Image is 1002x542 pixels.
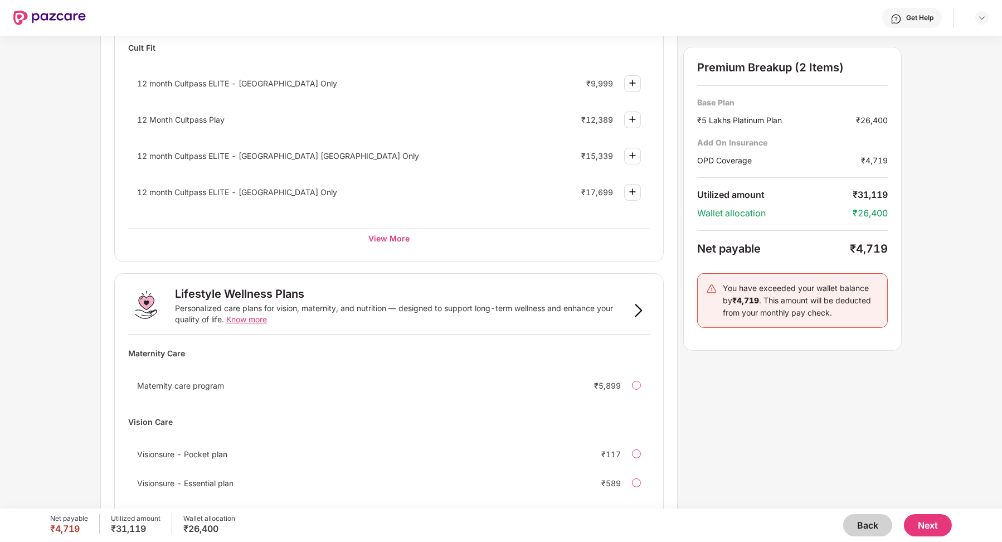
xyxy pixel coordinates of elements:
div: Maternity Care [128,343,650,363]
span: 12 month Cultpass ELITE - [GEOGRAPHIC_DATA] Only [137,79,337,88]
div: Net payable [50,514,88,523]
div: ₹4,719 [50,523,88,534]
div: ₹589 [601,478,621,488]
div: Base Plan [697,97,888,108]
div: ₹12,389 [581,115,613,124]
div: OPD Coverage [697,154,861,166]
div: Add On Insurance [697,137,888,148]
span: Visionsure - Pocket plan [137,449,227,459]
button: Back [843,514,892,536]
div: ₹26,400 [853,207,888,219]
div: Get Help [906,13,933,22]
img: svg+xml;base64,PHN2ZyBpZD0iUGx1cy0zMngzMiIgeG1sbnM9Imh0dHA6Ly93d3cudzMub3JnLzIwMDAvc3ZnIiB3aWR0aD... [626,185,639,199]
div: You have exceeded your wallet balance by . This amount will be deducted from your monthly pay check. [723,282,879,319]
div: ₹26,400 [856,114,888,126]
div: Utilized amount [111,514,160,523]
img: svg+xml;base64,PHN2ZyBpZD0iUGx1cy0zMngzMiIgeG1sbnM9Imh0dHA6Ly93d3cudzMub3JnLzIwMDAvc3ZnIiB3aWR0aD... [626,76,639,90]
div: Personalized care plans for vision, maternity, and nutrition — designed to support long-term well... [175,303,628,325]
div: ₹26,400 [183,523,235,534]
div: ₹17,699 [581,187,613,197]
div: Vision Care [128,412,650,432]
button: Next [904,514,952,536]
div: ₹9,999 [586,79,613,88]
div: ₹117 [601,449,621,459]
div: Cult Fit [128,38,650,57]
div: Lifestyle Wellness Plans [175,287,304,301]
b: ₹4,719 [732,296,759,305]
span: 12 month Cultpass ELITE - [GEOGRAPHIC_DATA] Only [137,187,337,197]
div: View More [128,228,650,248]
div: ₹4,719 [861,154,888,166]
div: ₹5,899 [594,381,621,390]
div: Wallet allocation [183,514,235,523]
span: Know more [226,314,267,324]
img: svg+xml;base64,PHN2ZyBpZD0iRHJvcGRvd24tMzJ4MzIiIHhtbG5zPSJodHRwOi8vd3d3LnczLm9yZy8yMDAwL3N2ZyIgd2... [977,13,986,22]
span: 12 month Cultpass ELITE - [GEOGRAPHIC_DATA] [GEOGRAPHIC_DATA] Only [137,151,419,161]
img: svg+xml;base64,PHN2ZyBpZD0iUGx1cy0zMngzMiIgeG1sbnM9Imh0dHA6Ly93d3cudzMub3JnLzIwMDAvc3ZnIiB3aWR0aD... [626,113,639,126]
span: 12 Month Cultpass Play [137,115,225,124]
div: ₹15,339 [581,151,613,161]
img: Lifestyle Wellness Plans [128,287,164,323]
div: Wallet allocation [697,207,853,219]
div: Premium Breakup (2 Items) [697,61,888,74]
img: New Pazcare Logo [13,11,86,25]
div: ₹4,719 [850,242,888,255]
div: ₹31,119 [853,189,888,201]
img: svg+xml;base64,PHN2ZyBpZD0iSGVscC0zMngzMiIgeG1sbnM9Imh0dHA6Ly93d3cudzMub3JnLzIwMDAvc3ZnIiB3aWR0aD... [891,13,902,25]
div: ₹5 Lakhs Platinum Plan [697,114,856,126]
div: Net payable [697,242,850,255]
span: Maternity care program [137,381,224,390]
div: Utilized amount [697,189,853,201]
span: Visionsure - Essential plan [137,478,234,488]
img: svg+xml;base64,PHN2ZyBpZD0iUGx1cy0zMngzMiIgeG1sbnM9Imh0dHA6Ly93d3cudzMub3JnLzIwMDAvc3ZnIiB3aWR0aD... [626,149,639,162]
img: svg+xml;base64,PHN2ZyB4bWxucz0iaHR0cDovL3d3dy53My5vcmcvMjAwMC9zdmciIHdpZHRoPSIyNCIgaGVpZ2h0PSIyNC... [706,283,717,294]
div: ₹31,119 [111,523,160,534]
img: svg+xml;base64,PHN2ZyB3aWR0aD0iOSIgaGVpZ2h0PSIxNiIgdmlld0JveD0iMCAwIDkgMTYiIGZpbGw9Im5vbmUiIHhtbG... [632,304,645,317]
